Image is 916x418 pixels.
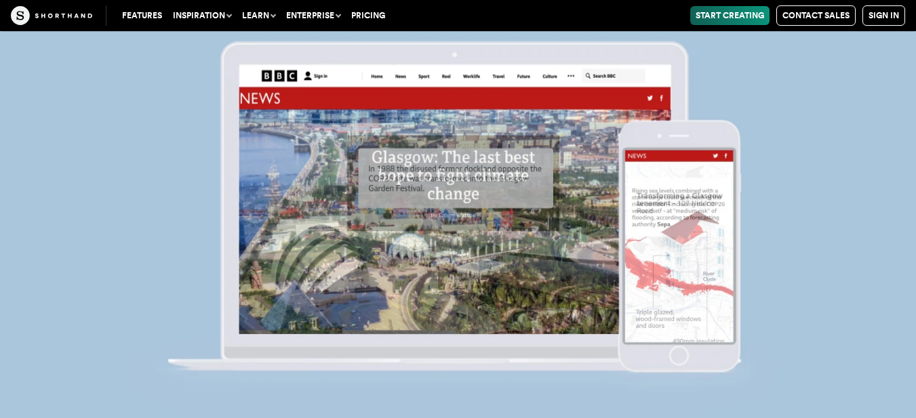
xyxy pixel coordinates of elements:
a: Pricing [346,6,391,25]
button: Learn [237,6,281,25]
img: The Craft [11,6,92,25]
button: Inspiration [167,6,237,25]
button: Enterprise [281,6,346,25]
a: Start Creating [690,6,770,25]
a: Sign in [862,5,905,26]
a: Features [117,6,167,25]
a: Contact Sales [776,5,856,26]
